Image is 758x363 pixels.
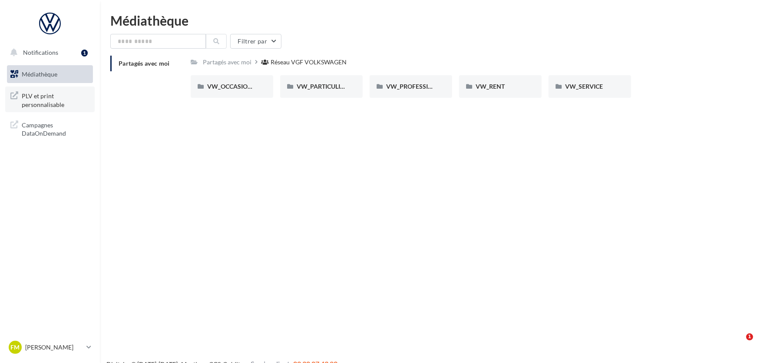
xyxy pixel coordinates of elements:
[22,119,89,138] span: Campagnes DataOnDemand
[565,83,603,90] span: VW_SERVICE
[746,333,753,340] span: 1
[5,65,95,83] a: Médiathèque
[11,343,20,352] span: FM
[203,58,252,67] div: Partagés avec moi
[271,58,347,67] div: Réseau VGF VOLKSWAGEN
[119,60,170,67] span: Partagés avec moi
[81,50,88,57] div: 1
[5,43,91,62] button: Notifications 1
[5,116,95,141] a: Campagnes DataOnDemand
[207,83,292,90] span: VW_OCCASIONS_GARANTIES
[5,87,95,112] a: PLV et print personnalisable
[110,14,748,27] div: Médiathèque
[728,333,749,354] iframe: Intercom live chat
[22,70,57,78] span: Médiathèque
[7,339,93,356] a: FM [PERSON_NAME]
[386,83,452,90] span: VW_PROFESSIONNELS
[476,83,505,90] span: VW_RENT
[230,34,281,49] button: Filtrer par
[22,90,89,109] span: PLV et print personnalisable
[297,83,351,90] span: VW_PARTICULIERS
[23,49,58,56] span: Notifications
[25,343,83,352] p: [PERSON_NAME]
